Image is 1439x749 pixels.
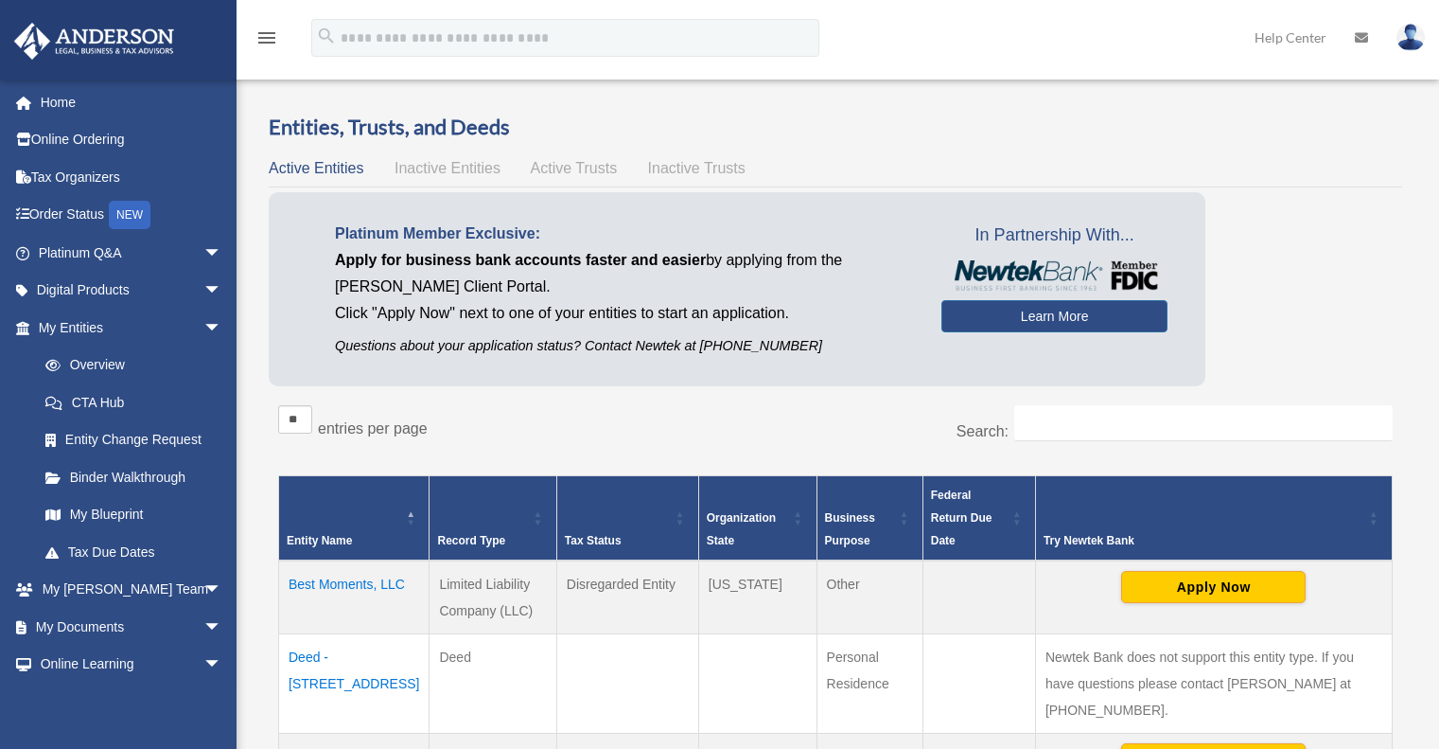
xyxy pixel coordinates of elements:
[13,608,251,646] a: My Documentsarrow_drop_down
[13,121,251,159] a: Online Ordering
[556,561,698,634] td: Disregarded Entity
[531,160,618,176] span: Active Trusts
[430,475,556,561] th: Record Type: Activate to sort
[13,196,251,235] a: Order StatusNEW
[279,475,430,561] th: Entity Name: Activate to invert sorting
[941,221,1167,251] span: In Partnership With...
[269,113,1402,142] h3: Entities, Trusts, and Deeds
[269,160,363,176] span: Active Entities
[437,534,505,547] span: Record Type
[26,496,241,534] a: My Blueprint
[430,633,556,733] td: Deed
[26,421,241,459] a: Entity Change Request
[203,234,241,273] span: arrow_drop_down
[816,633,922,733] td: Personal Residence
[922,475,1035,561] th: Federal Return Due Date: Activate to sort
[335,334,913,358] p: Questions about your application status? Contact Newtek at [PHONE_NUMBER]
[13,272,251,310] a: Digital Productsarrow_drop_down
[26,347,232,384] a: Overview
[1121,571,1306,603] button: Apply Now
[13,683,251,721] a: Billingarrow_drop_down
[26,533,241,571] a: Tax Due Dates
[698,475,816,561] th: Organization State: Activate to sort
[255,27,278,49] i: menu
[1044,529,1363,552] div: Try Newtek Bank
[698,561,816,634] td: [US_STATE]
[279,633,430,733] td: Deed - [STREET_ADDRESS]
[335,247,913,300] p: by applying from the [PERSON_NAME] Client Portal.
[203,309,241,348] span: arrow_drop_down
[109,201,150,229] div: NEW
[1035,633,1392,733] td: Newtek Bank does not support this entity type. If you have questions please contact [PERSON_NAME]...
[13,646,251,684] a: Online Learningarrow_drop_down
[1396,24,1425,51] img: User Pic
[9,23,180,60] img: Anderson Advisors Platinum Portal
[707,511,776,547] span: Organization State
[951,260,1158,291] img: NewtekBankLogoSM.png
[203,272,241,311] span: arrow_drop_down
[279,561,430,634] td: Best Moments, LLC
[203,646,241,685] span: arrow_drop_down
[941,300,1167,332] a: Learn More
[318,420,428,437] label: entries per page
[287,534,352,547] span: Entity Name
[931,489,992,547] span: Federal Return Due Date
[956,423,1009,439] label: Search:
[13,571,251,609] a: My [PERSON_NAME] Teamarrow_drop_down
[648,160,746,176] span: Inactive Trusts
[335,252,706,268] span: Apply for business bank accounts faster and easier
[825,511,875,547] span: Business Purpose
[26,458,241,496] a: Binder Walkthrough
[816,561,922,634] td: Other
[430,561,556,634] td: Limited Liability Company (LLC)
[395,160,500,176] span: Inactive Entities
[556,475,698,561] th: Tax Status: Activate to sort
[13,309,241,347] a: My Entitiesarrow_drop_down
[203,608,241,647] span: arrow_drop_down
[565,534,622,547] span: Tax Status
[203,683,241,722] span: arrow_drop_down
[335,300,913,327] p: Click "Apply Now" next to one of your entities to start an application.
[26,383,241,421] a: CTA Hub
[816,475,922,561] th: Business Purpose: Activate to sort
[203,571,241,610] span: arrow_drop_down
[13,83,251,121] a: Home
[1035,475,1392,561] th: Try Newtek Bank : Activate to sort
[13,234,251,272] a: Platinum Q&Aarrow_drop_down
[316,26,337,46] i: search
[13,158,251,196] a: Tax Organizers
[255,33,278,49] a: menu
[335,221,913,247] p: Platinum Member Exclusive:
